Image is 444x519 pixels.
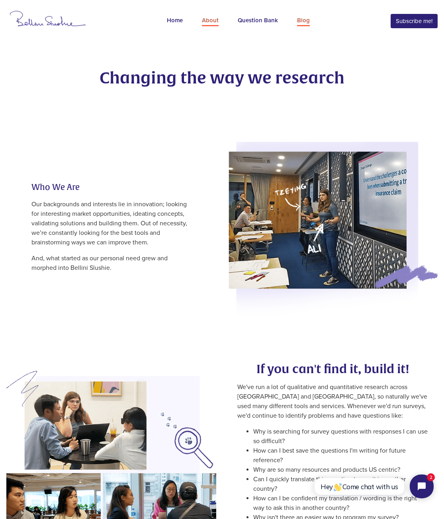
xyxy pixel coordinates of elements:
[192,6,228,36] a: About
[31,254,191,273] p: And, what started as our personal need grew and morphed into Bellini Slushie.
[253,465,428,474] li: Why are so many resources and products US centric?
[253,446,428,465] li: How can I best save the questions I'm writing for future reference?
[31,181,191,193] p: Who We Are
[157,6,192,36] a: Home
[31,199,191,247] p: Our backgrounds and interests lie in innovation; looking for interesting market opportunities, id...
[167,16,183,26] div: Home
[237,382,428,420] p: We've run a lot of qualitative and quantitative research across [GEOGRAPHIC_DATA] and [GEOGRAPHIC...
[303,468,440,505] iframe: Tidio Chat
[228,6,288,36] a: Question Bank
[288,6,319,36] a: Blog
[253,494,428,513] li: How can I be confident my translation / wording is the right way to ask this in another country?
[253,474,428,494] li: Can I quickly translate this question to use it in another country?
[228,362,438,376] h1: If you can't find it, build it!
[253,427,428,446] li: Why is searching for survey questions with responses I can use so difficult?
[202,16,219,26] div: About
[6,33,438,122] h1: Changing the way we research
[391,14,438,29] button: Subscribe me!
[297,16,310,26] div: Blog
[238,16,278,26] div: Question Bank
